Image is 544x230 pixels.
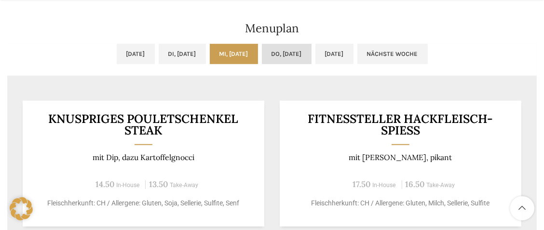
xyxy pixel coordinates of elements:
[7,23,537,34] h2: Menuplan
[35,153,253,162] p: mit Dip, dazu Kartoffelgnocci
[357,44,428,64] a: Nächste Woche
[95,179,114,189] span: 14.50
[35,113,253,136] h3: KNUSPRIGES POULETSCHENKEL STEAK
[35,198,253,208] p: Fleischherkunft: CH / Allergene: Gluten, Soja, Sellerie, Sulfite, Senf
[406,179,425,189] span: 16.50
[292,198,510,208] p: Fleischherkunft: CH / Allergene: Gluten, Milch, Sellerie, Sulfite
[292,113,510,136] h3: Fitnessteller Hackfleisch-Spiess
[149,179,168,189] span: 13.50
[170,182,198,189] span: Take-Away
[315,44,354,64] a: [DATE]
[510,196,534,220] a: Scroll to top button
[117,44,155,64] a: [DATE]
[159,44,206,64] a: Di, [DATE]
[427,182,455,189] span: Take-Away
[373,182,396,189] span: In-House
[353,179,371,189] span: 17.50
[292,153,510,162] p: mit [PERSON_NAME], pikant
[116,182,140,189] span: In-House
[210,44,258,64] a: Mi, [DATE]
[262,44,312,64] a: Do, [DATE]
